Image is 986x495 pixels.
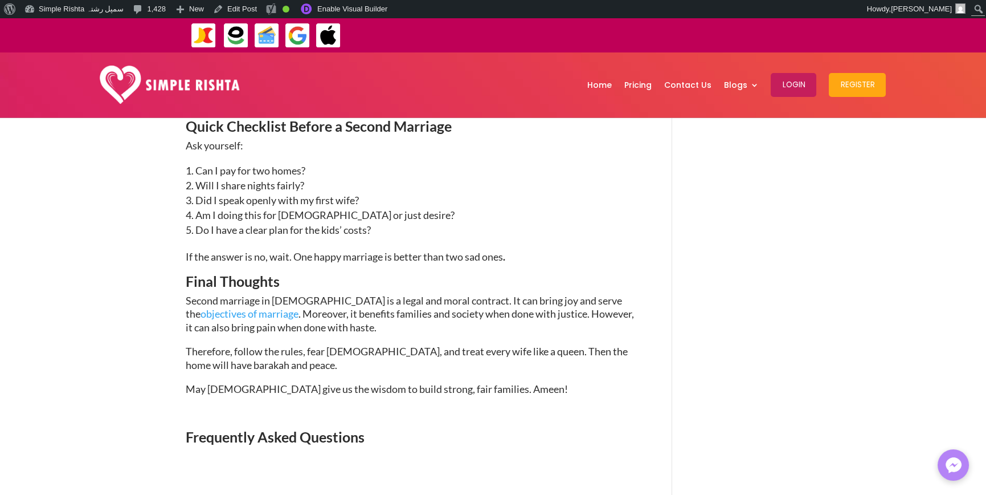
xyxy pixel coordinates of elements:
[829,55,886,115] a: Register
[191,23,216,48] img: JazzCash-icon
[254,23,280,48] img: Credit Cards
[186,428,365,445] span: Frequently Asked Questions
[201,307,298,320] a: objectives of marriage
[891,5,952,13] span: [PERSON_NAME]
[195,194,359,206] span: Did I speak openly with my first wife?
[186,307,634,334] span: . Moreover, it benefits families and society when done with justice. However, it can also bring p...
[829,73,886,97] button: Register
[30,30,125,39] div: Domain: [DOMAIN_NAME]
[186,345,628,371] span: Therefore, follow the rules, fear [DEMOGRAPHIC_DATA], and treat every wife like a queen. Then the...
[195,209,455,221] span: Am I doing this for [DEMOGRAPHIC_DATA] or just desire?
[126,67,192,75] div: Keywords by Traffic
[18,18,27,27] img: logo_orange.svg
[283,6,289,13] div: Good
[186,250,503,263] span: If the answer is no, wait. One happy marriage is better than two sad ones
[186,383,568,395] span: May [DEMOGRAPHIC_DATA] give us the wisdom to build strong, fair families. Ameen!
[18,30,27,39] img: website_grey.svg
[771,55,816,115] a: Login
[624,55,651,115] a: Pricing
[186,117,452,135] span: Quick Checklist Before a Second Marriage
[942,454,965,477] img: Messenger
[664,55,711,115] a: Contact Us
[43,67,102,75] div: Domain Overview
[32,18,56,27] div: v 4.0.25
[316,23,341,48] img: ApplePay-icon
[771,73,816,97] button: Login
[195,164,305,177] span: Can I pay for two homes?
[285,23,310,48] img: GooglePay-icon
[503,250,505,263] span: .
[195,224,371,236] span: Do I have a clear plan for the kids’ costs?
[195,179,304,192] span: Will I share nights fairly?
[186,294,622,320] span: Second marriage in [DEMOGRAPHIC_DATA] is a legal and moral contract. It can bring joy and serve the
[723,55,758,115] a: Blogs
[587,55,611,115] a: Home
[113,66,122,75] img: tab_keywords_by_traffic_grey.svg
[186,273,280,290] span: Final Thoughts
[31,66,40,75] img: tab_domain_overview_orange.svg
[186,139,243,152] span: Ask yourself:
[223,23,249,48] img: EasyPaisa-icon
